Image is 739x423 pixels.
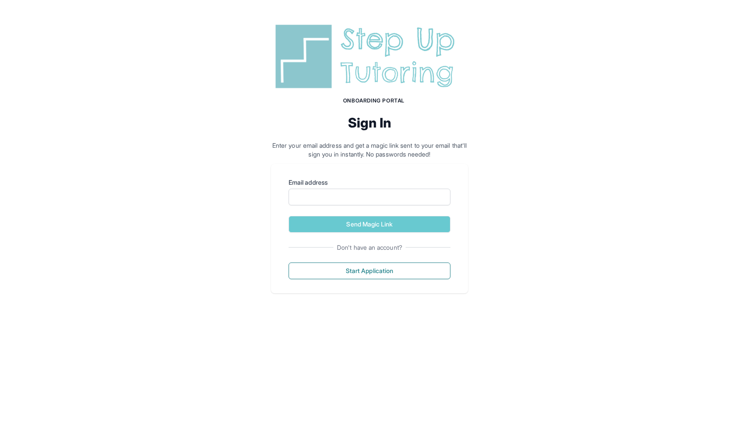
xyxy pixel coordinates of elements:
img: Step Up Tutoring horizontal logo [271,21,468,92]
h2: Sign In [271,115,468,131]
button: Start Application [289,263,450,279]
label: Email address [289,178,450,187]
button: Send Magic Link [289,216,450,233]
p: Enter your email address and get a magic link sent to your email that'll sign you in instantly. N... [271,141,468,159]
span: Don't have an account? [333,243,406,252]
h1: Onboarding Portal [280,97,468,104]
